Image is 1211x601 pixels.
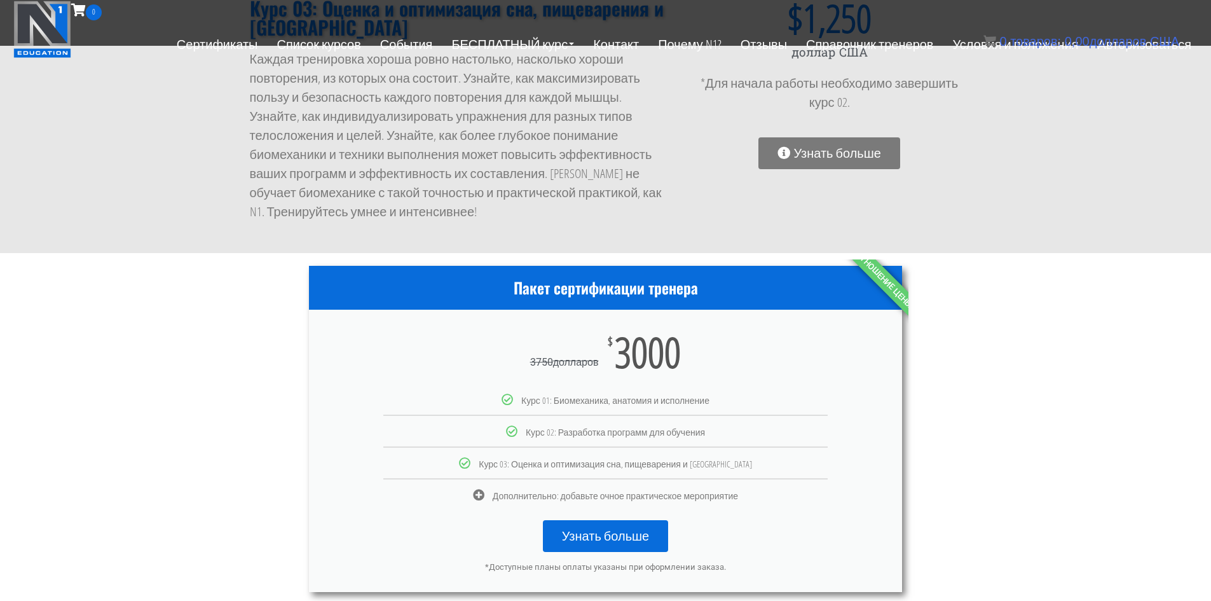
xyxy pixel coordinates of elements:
a: Узнать больше [543,520,668,552]
a: Список курсов [267,20,370,67]
a: БЕСПЛАТНЫЙ курс [442,20,584,67]
font: 0 [999,34,1006,48]
font: Справочник тренеров [806,36,933,53]
a: Отзывы [731,20,797,67]
font: Отзывы [741,36,787,53]
a: Авторизоваться [1088,20,1201,67]
a: Сертификаты [167,20,268,67]
font: Каждая тренировка хороша ровно настолько, насколько хороши повторения, из которых она состоит. Уз... [250,50,662,220]
font: 0,00 [1065,34,1090,48]
font: Список курсов [277,36,360,53]
font: 3750 [530,356,553,368]
a: 0 товаров: 0,00долларов США [983,34,1179,48]
a: Контакт [584,20,648,67]
font: Лучшее соотношение цены и качества [822,217,951,346]
font: долларов США [1090,34,1179,48]
font: $ [608,333,613,350]
font: *Доступные планы оплаты указаны при оформлении заказа. [485,562,726,572]
img: n1-образование [13,1,71,58]
a: Почему N1? [648,20,731,67]
font: Узнать больше [793,144,880,162]
font: Дополнительно: добавьте очное практическое мероприятие [493,490,738,502]
font: События [380,36,433,53]
font: Контакт [593,36,639,53]
font: 3000 [615,324,681,380]
a: Справочник тренеров [797,20,943,67]
a: 0 [71,1,102,18]
img: icon11.png [983,35,996,48]
font: долларов [553,355,599,369]
font: Сертификаты [177,36,258,53]
font: Условия и положения [953,36,1079,53]
font: Узнать больше [562,527,649,544]
font: 0 [92,6,95,17]
font: товаров: [1010,34,1061,48]
a: События [371,20,442,67]
font: БЕСПЛАТНЫЙ курс [451,36,568,53]
font: Курс 01: Биомеханика, анатомия и исполнение [521,394,709,406]
font: Почему N1? [658,36,722,53]
font: Пакет сертификации тренера [514,276,698,299]
font: Курс 02: Разработка программ для обучения [526,426,705,438]
a: Узнать больше [758,137,900,169]
a: Условия и положения [943,20,1088,67]
font: Курс 03: Оценка и оптимизация сна, пищеварения и [GEOGRAPHIC_DATA] [479,458,751,470]
font: *Для начала работы необходимо завершить курс 02. [701,74,958,111]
